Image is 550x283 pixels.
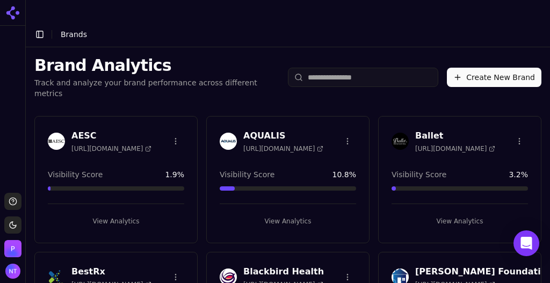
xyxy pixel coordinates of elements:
span: 10.8 % [332,169,356,180]
h3: AQUALIS [243,129,323,142]
h3: Blackbird Health [243,265,324,278]
span: [URL][DOMAIN_NAME] [243,144,323,153]
span: Visibility Score [392,169,446,180]
h3: AESC [71,129,151,142]
button: Open user button [5,264,20,279]
span: Brands [61,30,87,39]
p: Track and analyze your brand performance across different metrics [34,77,279,99]
span: 1.9 % [165,169,184,180]
button: Create New Brand [447,68,541,87]
span: [URL][DOMAIN_NAME] [71,144,151,153]
img: Ballet [392,133,409,150]
button: Open organization switcher [4,240,21,257]
h1: Brand Analytics [34,56,279,75]
div: Open Intercom Messenger [513,230,539,256]
h3: Ballet [415,129,495,142]
button: View Analytics [220,213,356,230]
img: AQUALIS [220,133,237,150]
img: Perrill [4,240,21,257]
h3: BestRx [71,265,151,278]
button: View Analytics [392,213,528,230]
span: Visibility Score [48,169,103,180]
span: 3.2 % [509,169,528,180]
nav: breadcrumb [61,29,87,40]
button: View Analytics [48,213,184,230]
img: Nate Tower [5,264,20,279]
span: [URL][DOMAIN_NAME] [415,144,495,153]
img: AESC [48,133,65,150]
span: Visibility Score [220,169,274,180]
